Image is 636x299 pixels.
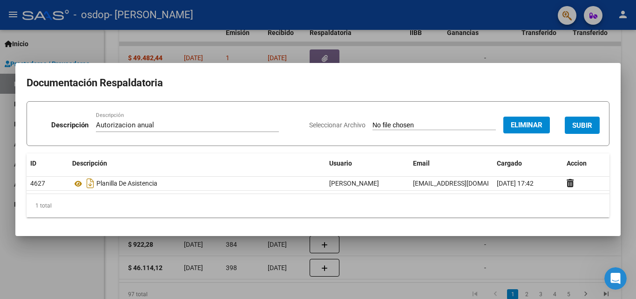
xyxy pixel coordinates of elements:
button: Enviar un mensaje… [160,224,175,239]
div: Por favor, contanos los detalles de tu consulta y te responderemos a la brevedad apenas estemos d... [15,146,145,174]
div: Profile image for Florencia [53,5,68,20]
span: Descripción [72,160,107,167]
span: [DATE] 17:42 [497,180,534,187]
div: Cerrar [163,4,180,21]
span: SUBIR [572,121,592,130]
span: 4627 [30,180,45,187]
div: el sistema no me permite adjuntar la documentacion respaldatoria [41,202,171,220]
span: Eliminar [511,121,542,129]
div: Te paso con un operador para ayudarte mejor. [15,61,145,79]
div: Fin dice… [7,55,179,85]
datatable-header-cell: Descripción [68,153,325,174]
button: Inicio [146,4,163,21]
h2: Documentación Respaldatoria [27,74,609,92]
iframe: Intercom live chat [604,267,627,290]
h1: Soporte del Sistema [71,6,145,20]
div: el sistema no me permite adjuntar la documentacion respaldatoria [34,196,179,225]
textarea: Escribe un mensaje... [8,208,178,224]
span: [PERSON_NAME] [329,180,379,187]
div: Te paso con un operador para ayudarte mejor. [7,55,153,84]
div: Profile image for Ludmila [27,5,41,20]
datatable-header-cell: Cargado [493,153,563,174]
button: Start recording [59,228,67,235]
span: Email [413,160,430,167]
button: Eliminar [503,117,550,133]
button: Selector de emoji [14,228,22,235]
div: ❌ No, necesito más ayuda [83,33,171,42]
button: go back [6,4,24,21]
div: ❌ No, necesito más ayuda [75,27,179,48]
p: Descripción [51,120,88,131]
span: Usuario [329,160,352,167]
div: Fin • Hace 6m [15,181,55,187]
datatable-header-cell: Accion [563,153,609,174]
div: ¡Gracias por tu mensaje!En este momento estamos fuera de nuestro horario de atención.Nuestro equi... [7,85,153,179]
button: SUBIR [565,117,600,134]
span: ID [30,160,36,167]
span: [EMAIL_ADDRESS][DOMAIN_NAME] [413,180,516,187]
button: Adjuntar un archivo [44,228,52,235]
div: 1 total [27,194,609,217]
i: Descargar documento [84,176,96,191]
datatable-header-cell: ID [27,153,68,174]
div: En este momento estamos fuera de nuestro horario de atención. Nuestro equipo atiende de . [15,105,145,141]
div: Nerina dice… [7,27,179,55]
div: Nerina dice… [7,196,179,236]
button: Selector de gif [29,228,37,235]
span: Seleccionar Archivo [309,121,365,129]
div: Profile image for Soporte [40,5,54,20]
datatable-header-cell: Email [409,153,493,174]
datatable-header-cell: Usuario [325,153,409,174]
b: ¡Gracias por tu mensaje! [15,91,106,99]
div: Fin dice… [7,85,179,196]
span: Cargado [497,160,522,167]
div: Planilla De Asistencia [72,176,322,191]
span: Accion [567,160,587,167]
